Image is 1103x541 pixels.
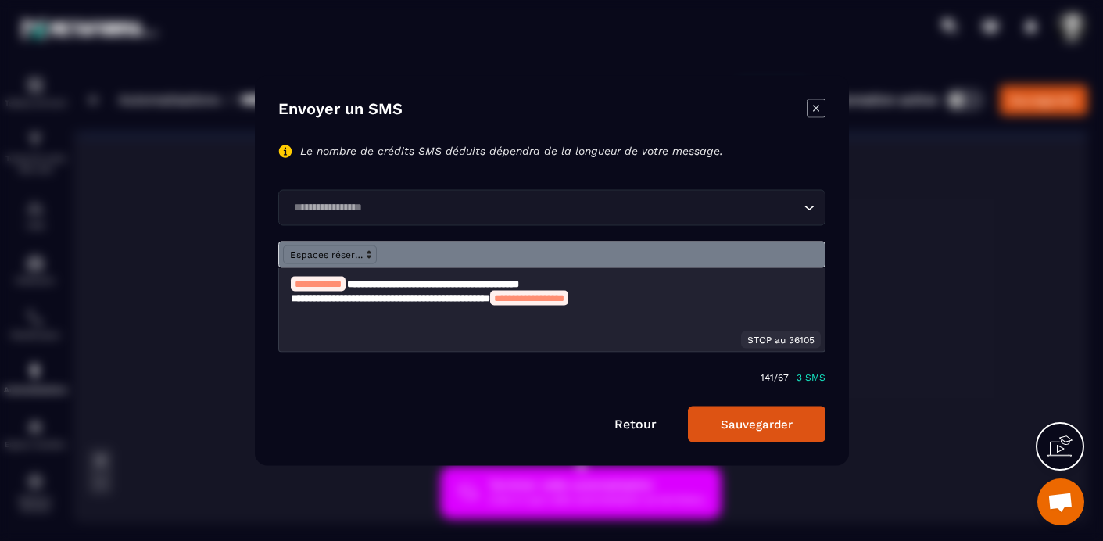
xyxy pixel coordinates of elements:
p: 67 [778,372,789,383]
p: 3 SMS [797,372,825,383]
div: Search for option [278,190,825,226]
input: Search for option [288,199,800,217]
p: Le nombre de crédits SMS déduits dépendra de la longueur de votre message. [300,145,723,159]
div: Ouvrir le chat [1037,478,1084,525]
h4: Envoyer un SMS [278,99,403,121]
div: STOP au 36105 [741,331,821,349]
p: 141/ [761,372,778,383]
button: Sauvegarder [688,407,825,442]
a: Retour [614,417,657,432]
